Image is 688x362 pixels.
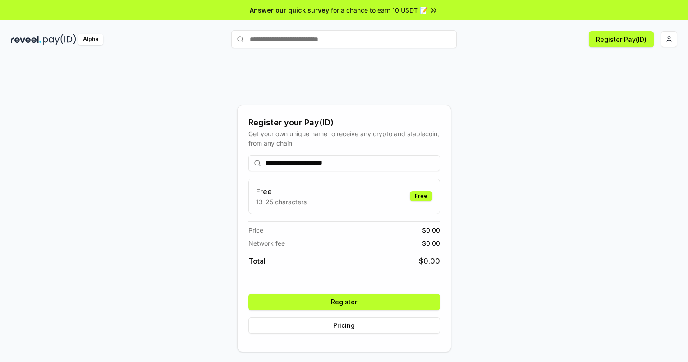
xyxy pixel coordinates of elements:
[248,116,440,129] div: Register your Pay(ID)
[422,238,440,248] span: $ 0.00
[410,191,432,201] div: Free
[248,225,263,235] span: Price
[250,5,329,15] span: Answer our quick survey
[248,129,440,148] div: Get your own unique name to receive any crypto and stablecoin, from any chain
[256,197,307,206] p: 13-25 characters
[78,34,103,45] div: Alpha
[256,186,307,197] h3: Free
[43,34,76,45] img: pay_id
[248,294,440,310] button: Register
[589,31,654,47] button: Register Pay(ID)
[422,225,440,235] span: $ 0.00
[248,256,266,266] span: Total
[11,34,41,45] img: reveel_dark
[248,317,440,334] button: Pricing
[331,5,427,15] span: for a chance to earn 10 USDT 📝
[248,238,285,248] span: Network fee
[419,256,440,266] span: $ 0.00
